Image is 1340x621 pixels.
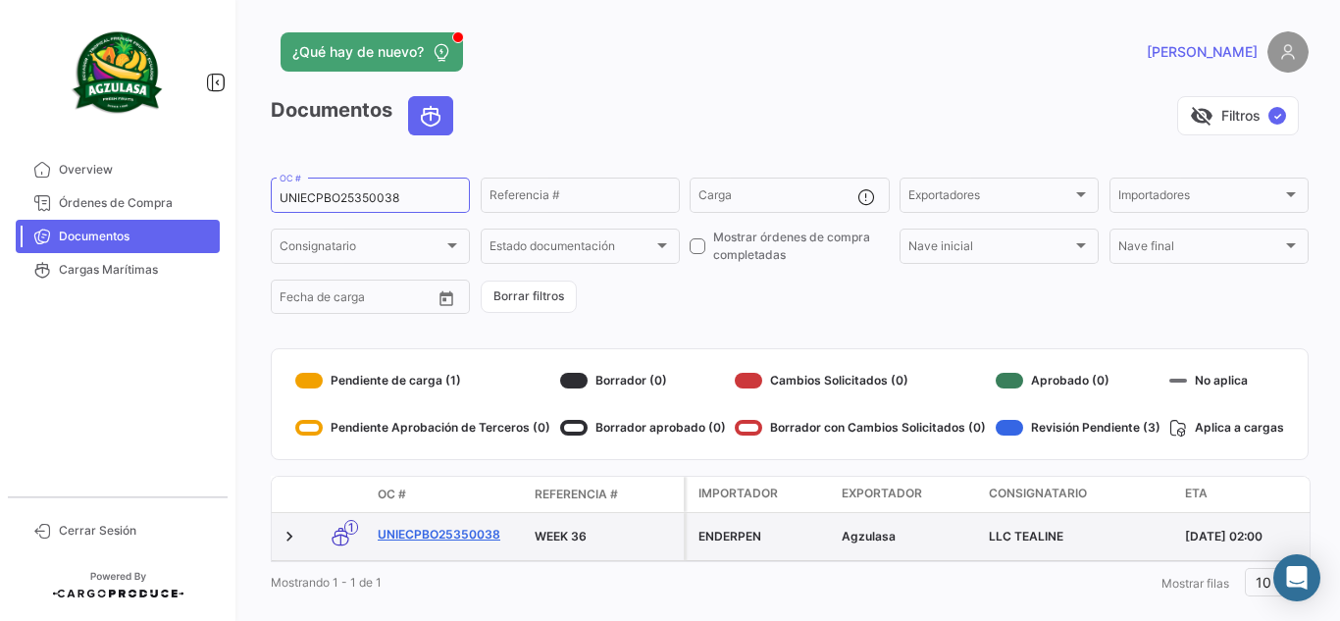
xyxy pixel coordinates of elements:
[1268,107,1286,125] span: ✓
[1118,191,1282,205] span: Importadores
[1190,104,1213,128] span: visibility_off
[409,97,452,134] button: Ocean
[295,412,550,443] div: Pendiente Aprobación de Terceros (0)
[1256,574,1271,591] span: 10
[59,161,212,179] span: Overview
[1169,365,1284,396] div: No aplica
[490,242,653,256] span: Estado documentación
[271,575,382,590] span: Mostrando 1 - 1 de 1
[1185,528,1316,545] div: [DATE] 02:00
[1147,42,1258,62] span: [PERSON_NAME]
[1177,477,1324,512] datatable-header-cell: ETA
[280,242,443,256] span: Consignatario
[698,485,778,502] span: Importador
[989,485,1087,502] span: Consignatario
[527,478,684,511] datatable-header-cell: Referencia #
[280,527,299,546] a: Expand/Collapse Row
[329,293,401,307] input: Hasta
[560,365,726,396] div: Borrador (0)
[908,191,1072,205] span: Exportadores
[370,478,527,511] datatable-header-cell: OC #
[535,486,618,503] span: Referencia #
[378,526,519,543] a: UNIECPBO25350038
[1267,31,1309,73] img: placeholder-user.png
[344,520,358,535] span: 1
[59,228,212,245] span: Documentos
[535,528,676,545] div: WEEK 36
[981,477,1177,512] datatable-header-cell: Consignatario
[59,522,212,540] span: Cerrar Sesión
[842,528,973,545] div: Agzulasa
[1273,554,1320,601] div: Abrir Intercom Messenger
[687,477,834,512] datatable-header-cell: Importador
[281,32,463,72] button: ¿Qué hay de nuevo?
[69,24,167,122] img: agzulasa-logo.png
[1177,96,1299,135] button: visibility_offFiltros✓
[560,412,726,443] div: Borrador aprobado (0)
[59,194,212,212] span: Órdenes de Compra
[1118,242,1282,256] span: Nave final
[996,412,1160,443] div: Revisión Pendiente (3)
[59,261,212,279] span: Cargas Marítimas
[735,365,986,396] div: Cambios Solicitados (0)
[271,96,459,135] h3: Documentos
[16,153,220,186] a: Overview
[311,487,370,502] datatable-header-cell: Modo de Transporte
[989,529,1063,543] span: LLC TEALINE
[996,365,1160,396] div: Aprobado (0)
[735,412,986,443] div: Borrador con Cambios Solicitados (0)
[432,284,461,313] button: Open calendar
[295,365,550,396] div: Pendiente de carga (1)
[16,186,220,220] a: Órdenes de Compra
[908,242,1072,256] span: Nave inicial
[292,42,424,62] span: ¿Qué hay de nuevo?
[842,485,922,502] span: Exportador
[1185,485,1208,502] span: ETA
[834,477,981,512] datatable-header-cell: Exportador
[1169,412,1284,443] div: Aplica a cargas
[378,486,406,503] span: OC #
[713,229,889,264] span: Mostrar órdenes de compra completadas
[16,253,220,286] a: Cargas Marítimas
[16,220,220,253] a: Documentos
[698,528,826,545] div: ENDERPEN
[1161,576,1229,591] span: Mostrar filas
[481,281,577,313] button: Borrar filtros
[280,293,315,307] input: Desde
